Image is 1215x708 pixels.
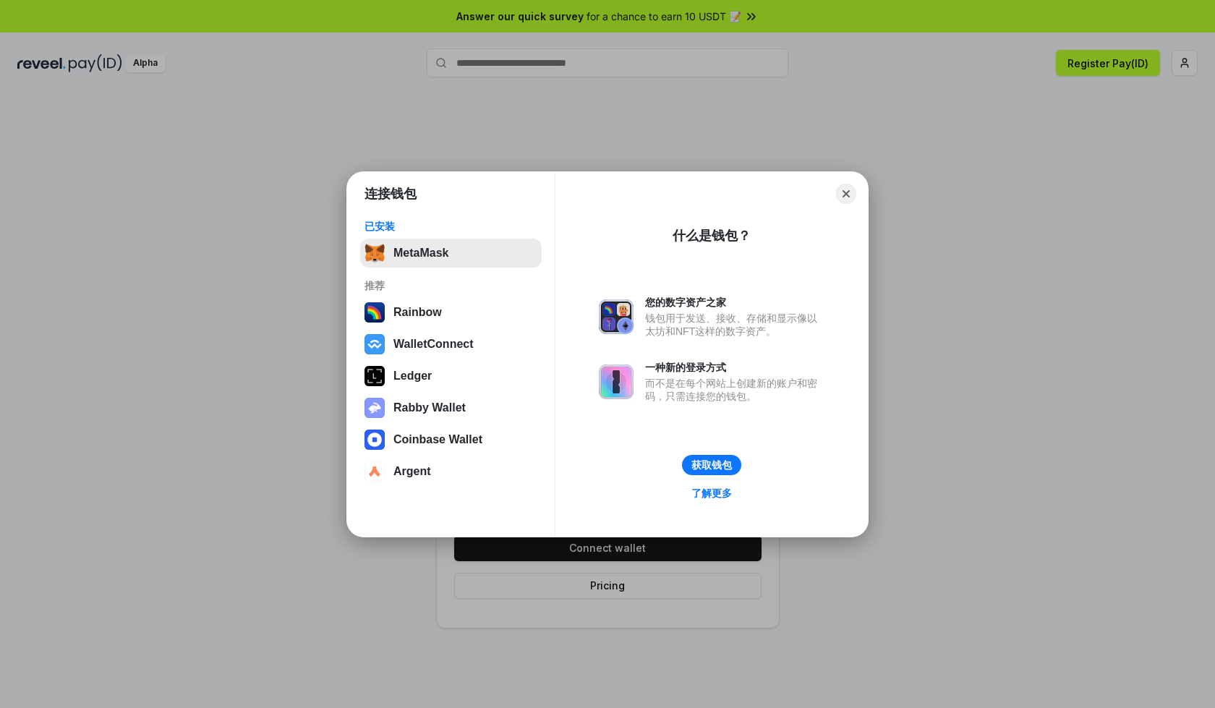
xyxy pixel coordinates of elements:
[393,401,466,414] div: Rabby Wallet
[360,239,542,268] button: MetaMask
[364,243,385,263] img: svg+xml,%3Csvg%20fill%3D%22none%22%20height%3D%2233%22%20viewBox%3D%220%200%2035%2033%22%20width%...
[364,279,537,292] div: 推荐
[360,457,542,486] button: Argent
[360,425,542,454] button: Coinbase Wallet
[836,184,856,204] button: Close
[393,247,448,260] div: MetaMask
[393,433,482,446] div: Coinbase Wallet
[393,370,432,383] div: Ledger
[364,302,385,323] img: svg+xml,%3Csvg%20width%3D%22120%22%20height%3D%22120%22%20viewBox%3D%220%200%20120%20120%22%20fil...
[393,465,431,478] div: Argent
[645,361,824,374] div: 一种新的登录方式
[360,330,542,359] button: WalletConnect
[645,377,824,403] div: 而不是在每个网站上创建新的账户和密码，只需连接您的钱包。
[360,298,542,327] button: Rainbow
[364,461,385,482] img: svg+xml,%3Csvg%20width%3D%2228%22%20height%3D%2228%22%20viewBox%3D%220%200%2028%2028%22%20fill%3D...
[683,484,741,503] a: 了解更多
[360,362,542,391] button: Ledger
[393,338,474,351] div: WalletConnect
[691,487,732,500] div: 了解更多
[645,296,824,309] div: 您的数字资产之家
[673,227,751,244] div: 什么是钱包？
[691,459,732,472] div: 获取钱包
[393,306,442,319] div: Rainbow
[364,430,385,450] img: svg+xml,%3Csvg%20width%3D%2228%22%20height%3D%2228%22%20viewBox%3D%220%200%2028%2028%22%20fill%3D...
[599,299,634,334] img: svg+xml,%3Csvg%20xmlns%3D%22http%3A%2F%2Fwww.w3.org%2F2000%2Fsvg%22%20fill%3D%22none%22%20viewBox...
[364,220,537,233] div: 已安装
[360,393,542,422] button: Rabby Wallet
[599,364,634,399] img: svg+xml,%3Csvg%20xmlns%3D%22http%3A%2F%2Fwww.w3.org%2F2000%2Fsvg%22%20fill%3D%22none%22%20viewBox...
[364,334,385,354] img: svg+xml,%3Csvg%20width%3D%2228%22%20height%3D%2228%22%20viewBox%3D%220%200%2028%2028%22%20fill%3D...
[364,398,385,418] img: svg+xml,%3Csvg%20xmlns%3D%22http%3A%2F%2Fwww.w3.org%2F2000%2Fsvg%22%20fill%3D%22none%22%20viewBox...
[682,455,741,475] button: 获取钱包
[645,312,824,338] div: 钱包用于发送、接收、存储和显示像以太坊和NFT这样的数字资产。
[364,366,385,386] img: svg+xml,%3Csvg%20xmlns%3D%22http%3A%2F%2Fwww.w3.org%2F2000%2Fsvg%22%20width%3D%2228%22%20height%3...
[364,185,417,202] h1: 连接钱包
